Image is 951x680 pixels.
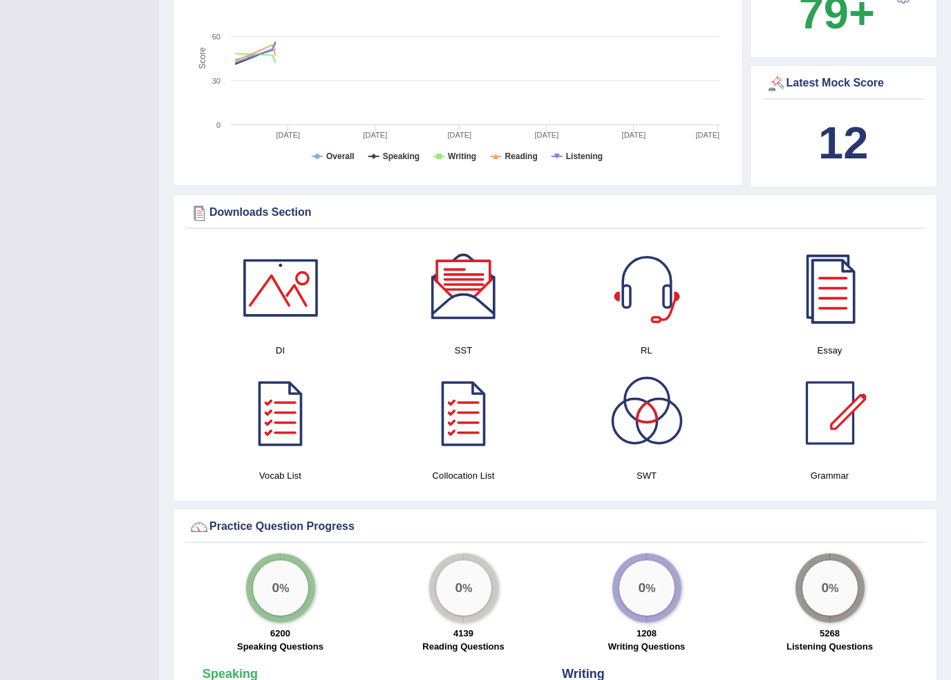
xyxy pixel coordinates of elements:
[448,151,476,161] tspan: Writing
[695,131,719,139] tspan: [DATE]
[276,131,301,139] tspan: [DATE]
[562,343,731,358] h4: RL
[436,560,491,616] div: %
[198,47,207,69] tspan: Score
[802,560,858,616] div: %
[272,580,279,596] big: 0
[455,580,462,596] big: 0
[608,640,686,653] label: Writing Questions
[820,628,840,638] strong: 5268
[745,343,914,358] h4: Essay
[422,640,504,653] label: Reading Questions
[818,118,868,168] b: 12
[787,640,873,653] label: Listening Questions
[196,343,365,358] h4: DI
[622,131,646,139] tspan: [DATE]
[448,131,472,139] tspan: [DATE]
[379,468,548,483] h4: Collocation List
[566,151,603,161] tspan: Listening
[562,468,731,483] h4: SWT
[766,73,922,94] div: Latest Mock Score
[505,151,537,161] tspan: Reading
[535,131,559,139] tspan: [DATE]
[638,580,646,596] big: 0
[637,628,657,638] strong: 1208
[189,517,921,537] div: Practice Question Progress
[745,468,914,483] h4: Grammar
[326,151,355,161] tspan: Overall
[383,151,420,161] tspan: Speaking
[821,580,829,596] big: 0
[270,628,290,638] strong: 6200
[619,560,675,616] div: %
[189,203,921,223] div: Downloads Section
[196,468,365,483] h4: Vocab List
[253,560,308,616] div: %
[364,131,388,139] tspan: [DATE]
[212,77,220,85] text: 30
[453,628,473,638] strong: 4139
[379,343,548,358] h4: SST
[216,121,220,129] text: 0
[212,33,220,41] text: 60
[237,640,323,653] label: Speaking Questions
